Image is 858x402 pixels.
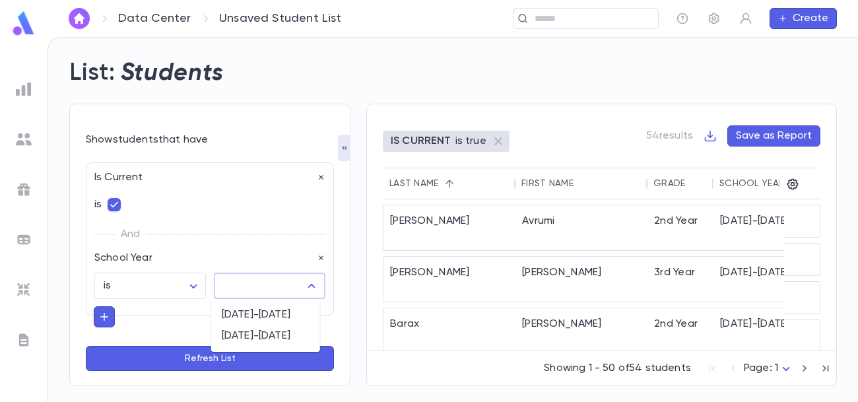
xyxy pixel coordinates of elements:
[94,198,102,211] p: is
[713,205,812,250] div: [DATE]-[DATE]
[86,163,325,184] div: Is Current
[71,13,87,24] img: home_white.a664292cf8c1dea59945f0da9f25487c.svg
[211,304,320,325] li: [DATE]-[DATE]
[647,308,713,353] div: 2nd Year
[544,362,691,375] p: Showing 1 - 50 of 54 students
[69,59,115,88] h2: List:
[383,205,515,250] div: [PERSON_NAME]
[647,257,713,302] div: 3rd Year
[86,244,325,265] div: School Year
[713,308,812,353] div: [DATE]-[DATE]
[86,346,334,371] button: Refresh List
[302,277,321,295] button: Close
[646,129,693,143] p: 54 results
[647,205,713,250] div: 2nd Year
[383,131,510,152] div: IS CURRENTis true
[439,173,460,194] button: Sort
[211,325,320,347] li: [DATE]-[DATE]
[16,232,32,248] img: batches_grey.339ca447c9d9533ef1741baa751efc33.svg
[455,135,486,148] p: is true
[685,173,706,194] button: Sort
[727,125,820,147] button: Save as Report
[94,273,206,299] div: is
[719,178,785,189] div: School Year
[770,8,837,29] button: Create
[713,257,812,302] div: [DATE]-[DATE]
[86,133,334,147] div: Show students that have
[515,257,647,302] div: [PERSON_NAME]
[391,135,451,148] p: IS CURRENT
[744,363,778,374] span: Page: 1
[104,281,111,291] span: is
[574,173,595,194] button: Sort
[16,332,32,348] img: letters_grey.7941b92b52307dd3b8a917253454ce1c.svg
[16,282,32,298] img: imports_grey.530a8a0e642e233f2baf0ef88e8c9fcb.svg
[219,11,342,26] p: Unsaved Student List
[515,205,647,250] div: Avrumi
[744,358,794,379] div: Page: 1
[118,11,191,26] a: Data Center
[515,308,647,353] div: [PERSON_NAME]
[521,178,574,189] div: First Name
[16,131,32,147] img: students_grey.60c7aba0da46da39d6d829b817ac14fc.svg
[121,59,224,88] h2: Students
[16,81,32,97] img: reports_grey.c525e4749d1bce6a11f5fe2a8de1b229.svg
[389,178,439,189] div: Last Name
[383,308,515,353] div: Barax
[383,257,515,302] div: [PERSON_NAME]
[121,225,140,244] p: And
[653,178,685,189] div: Grade
[16,182,32,197] img: campaigns_grey.99e729a5f7ee94e3726e6486bddda8f1.svg
[11,11,37,36] img: logo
